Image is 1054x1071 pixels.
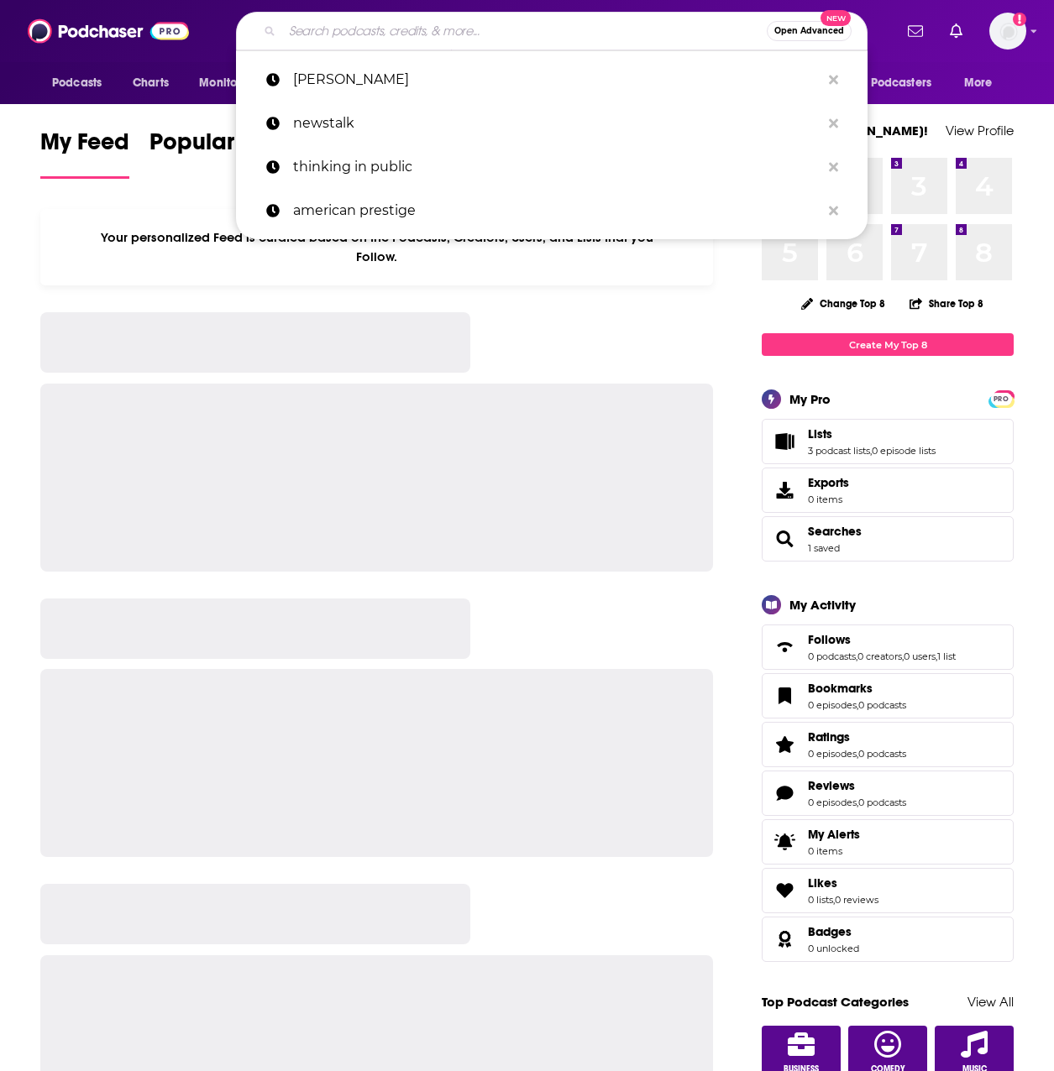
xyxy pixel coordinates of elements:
a: 1 list [937,650,956,662]
span: Podcasts [52,71,102,95]
span: Exports [808,475,849,490]
a: 0 unlocked [808,943,859,954]
span: Exports [768,478,801,502]
a: Follows [768,635,801,659]
span: 0 items [808,494,849,505]
a: 0 creators [857,650,902,662]
span: , [857,748,858,760]
div: My Activity [789,597,856,613]
span: My Alerts [808,827,860,842]
a: 0 episode lists [872,445,936,457]
a: Lists [808,426,936,441]
a: 0 podcasts [858,699,906,711]
span: , [902,650,904,662]
span: , [857,797,858,808]
button: open menu [187,67,281,99]
a: 0 podcasts [858,797,906,808]
a: 0 episodes [808,748,857,760]
a: newstalk [236,102,868,145]
span: Open Advanced [774,27,844,35]
a: Badges [808,924,859,939]
span: Lists [762,419,1014,464]
a: [PERSON_NAME] [236,58,868,102]
span: Follows [808,632,851,647]
a: 0 episodes [808,699,857,711]
span: , [857,699,858,711]
span: New [821,10,851,26]
span: Badges [762,917,1014,962]
span: Ratings [808,729,850,744]
a: Show notifications dropdown [901,17,930,45]
span: PRO [991,393,1011,405]
p: newstalk [293,102,821,145]
a: Ratings [768,733,801,756]
a: Charts [122,67,179,99]
a: View Profile [946,123,1014,138]
p: moncrief [293,58,821,102]
a: Likes [808,875,878,891]
a: 0 reviews [835,894,878,906]
a: Create My Top 8 [762,333,1014,356]
a: Popular Feed [149,128,292,179]
a: 1 saved [808,542,840,554]
span: 0 items [808,845,860,857]
span: , [936,650,937,662]
a: Reviews [768,781,801,805]
span: Bookmarks [808,681,873,696]
img: User Profile [989,13,1026,50]
span: , [870,445,872,457]
button: Open AdvancedNew [767,21,852,41]
a: Show notifications dropdown [943,17,969,45]
span: For Podcasters [851,71,931,95]
a: Exports [762,468,1014,513]
a: Lists [768,430,801,453]
span: Reviews [762,771,1014,816]
span: Badges [808,924,852,939]
a: Reviews [808,778,906,793]
p: thinking in public [293,145,821,189]
span: My Alerts [768,830,801,854]
a: 0 lists [808,894,833,906]
span: Lists [808,426,832,441]
a: Bookmarks [768,684,801,708]
span: Follows [762,624,1014,670]
button: open menu [952,67,1014,99]
span: Monitoring [199,71,259,95]
span: Logged in as PUPPublicity [989,13,1026,50]
a: PRO [991,392,1011,405]
span: , [833,894,835,906]
span: Likes [762,868,1014,913]
a: 0 podcasts [858,748,906,760]
span: Reviews [808,778,855,793]
p: american prestige [293,189,821,232]
button: open menu [40,67,123,99]
span: Charts [133,71,169,95]
input: Search podcasts, credits, & more... [282,18,767,44]
span: Ratings [762,722,1014,767]
div: Search podcasts, credits, & more... [236,12,868,50]
span: Searches [808,524,862,539]
a: Badges [768,927,801,951]
a: My Feed [40,128,129,179]
button: open menu [840,67,956,99]
div: My Pro [789,391,831,407]
div: Your personalized Feed is curated based on the Podcasts, Creators, Users, and Lists that you Follow. [40,209,713,285]
span: Searches [762,516,1014,562]
a: 0 episodes [808,797,857,808]
a: My Alerts [762,819,1014,865]
a: thinking in public [236,145,868,189]
a: Bookmarks [808,681,906,696]
span: , [856,650,857,662]
img: Podchaser - Follow, Share and Rate Podcasts [28,15,189,47]
svg: Add a profile image [1013,13,1026,26]
a: 0 users [904,650,936,662]
a: 3 podcast lists [808,445,870,457]
a: Follows [808,632,956,647]
a: Ratings [808,729,906,744]
button: Share Top 8 [909,287,984,320]
span: Likes [808,875,837,891]
button: Show profile menu [989,13,1026,50]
